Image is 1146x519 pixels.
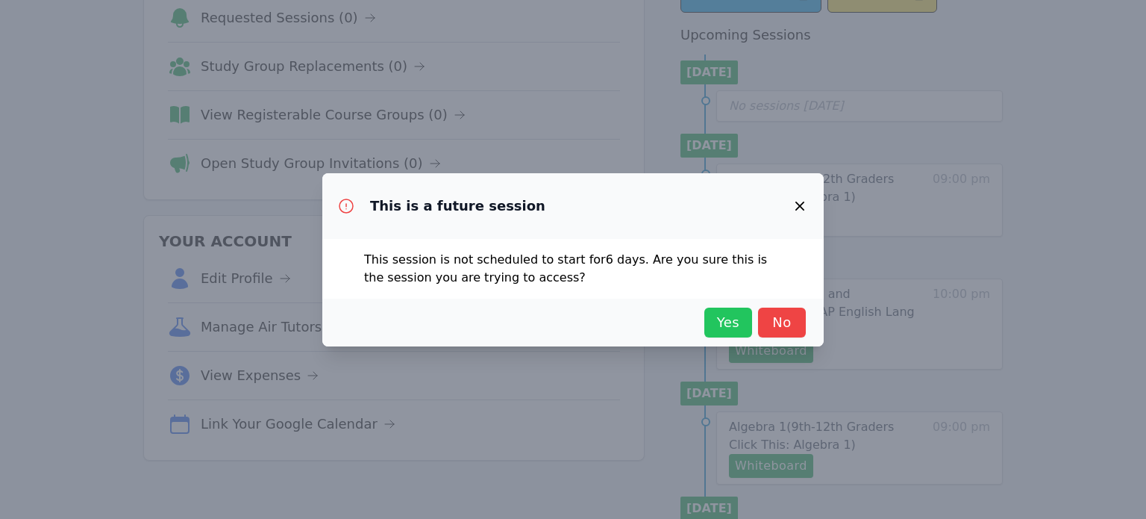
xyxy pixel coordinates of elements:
[370,197,545,215] h3: This is a future session
[364,251,782,287] p: This session is not scheduled to start for 6 days . Are you sure this is the session you are tryi...
[704,308,752,338] button: Yes
[758,308,806,338] button: No
[712,312,745,333] span: Yes
[765,312,798,333] span: No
